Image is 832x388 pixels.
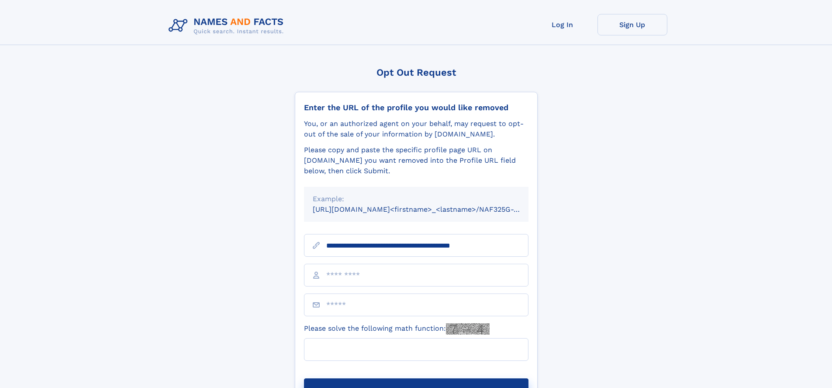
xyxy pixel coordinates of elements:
label: Please solve the following math function: [304,323,490,335]
img: Logo Names and Facts [165,14,291,38]
div: Example: [313,194,520,204]
small: [URL][DOMAIN_NAME]<firstname>_<lastname>/NAF325G-xxxxxxxx [313,205,545,213]
div: Opt Out Request [295,67,538,78]
a: Sign Up [597,14,667,35]
a: Log In [528,14,597,35]
div: Please copy and paste the specific profile page URL on [DOMAIN_NAME] you want removed into the Pr... [304,145,528,176]
div: Enter the URL of the profile you would like removed [304,103,528,112]
div: You, or an authorized agent on your behalf, may request to opt-out of the sale of your informatio... [304,119,528,140]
